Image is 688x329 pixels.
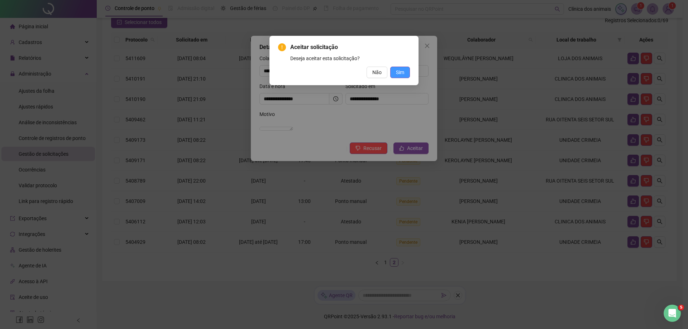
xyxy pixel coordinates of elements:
[278,43,286,51] span: exclamation-circle
[678,305,684,310] span: 5
[372,68,382,76] span: Não
[367,67,387,78] button: Não
[390,67,410,78] button: Sim
[290,54,410,62] div: Deseja aceitar esta solicitação?
[396,68,404,76] span: Sim
[290,43,410,52] span: Aceitar solicitação
[664,305,681,322] iframe: Intercom live chat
